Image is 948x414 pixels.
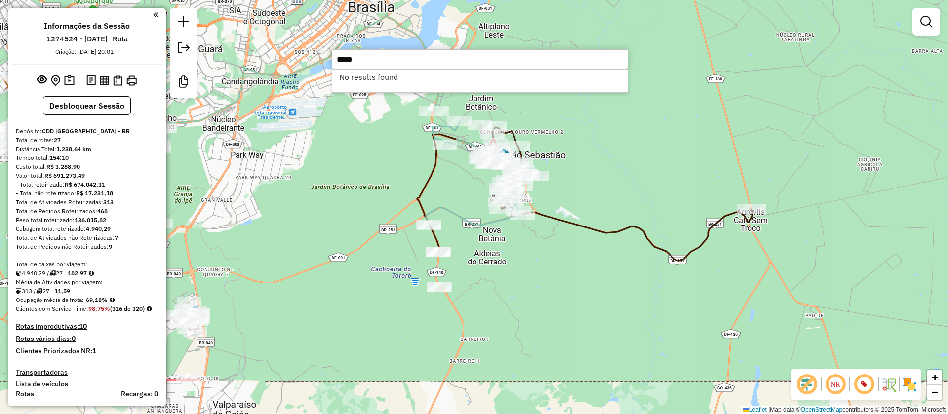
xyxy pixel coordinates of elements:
[768,406,770,413] span: |
[881,376,897,392] img: Fluxo de ruas
[16,162,158,171] div: Custo total:
[417,221,441,230] div: Atividade não roteirizada - CANTO DA SEREIA DIST
[97,207,108,215] strong: 468
[65,181,105,188] strong: R$ 674.042,31
[86,296,108,303] strong: 69,18%
[84,73,98,88] button: Logs desbloquear sessão
[16,216,158,225] div: Peso total roteirizado:
[16,278,158,287] div: Média de Atividades por viagem:
[147,306,152,312] em: Rotas cross docking consideradas
[174,38,194,60] a: Exportar sessão
[16,347,158,355] h4: Clientes Priorizados NR:
[75,216,106,224] strong: 136.015,82
[16,288,22,294] i: Total de Atividades
[42,127,130,135] strong: CDD [GEOGRAPHIC_DATA] - BR
[49,154,69,161] strong: 154:10
[189,305,202,318] img: 119 UDC Light WCL Santa Maria
[16,127,158,136] div: Depósito:
[44,21,130,31] h4: Informações da Sessão
[36,288,42,294] i: Total de rotas
[16,305,88,312] span: Clientes com Service Time:
[72,334,76,343] strong: 0
[46,163,80,170] strong: R$ 3.288,90
[16,242,158,251] div: Total de Pedidos não Roteirizados:
[16,270,22,276] i: Cubagem total roteirizado
[332,70,628,84] li: No results found
[49,73,62,88] button: Centralizar mapa no depósito ou ponto de apoio
[16,136,158,145] div: Total de rotas:
[35,73,49,88] button: Exibir sessão original
[16,322,158,331] h4: Rotas improdutivas:
[332,70,628,84] ul: Option List
[109,243,112,250] strong: 9
[98,74,111,87] button: Visualizar relatório de Roteirização
[51,47,118,56] div: Criação: [DATE] 20:01
[16,153,158,162] div: Tempo total:
[124,74,139,88] button: Imprimir Rotas
[480,129,505,139] div: Atividade não roteirizada - RJ BEBIDAS
[16,225,158,233] div: Cubagem total roteirizado:
[16,171,158,180] div: Valor total:
[852,373,876,396] span: Exibir número da rota
[16,380,158,388] h4: Lista de veículos
[110,297,115,303] em: Média calculada utilizando a maior ocupação (%Peso ou %Cubagem) de cada rota da sessão. Rotas cro...
[16,390,34,398] a: Rotas
[916,12,936,32] a: Exibir filtros
[932,371,938,383] span: +
[43,96,131,115] button: Desbloquear Sessão
[16,287,158,296] div: 313 / 27 =
[16,207,158,216] div: Total de Pedidos Roteirizados:
[16,180,158,189] div: - Total roteirizado:
[79,322,87,331] strong: 10
[16,335,158,343] h4: Rotas vários dias:
[824,373,847,396] span: Ocultar NR
[111,74,124,88] button: Visualizar Romaneio
[121,390,158,398] h4: Recargas: 0
[54,287,70,295] strong: 11,59
[927,385,942,400] a: Zoom out
[801,406,843,413] a: OpenStreetMap
[468,120,492,130] div: Atividade não roteirizada - SOUZA DISTRIBUIDORA DE BEBIDAS E MERCEAR
[16,260,158,269] div: Total de caixas por viagem:
[88,305,110,312] strong: 98,75%
[68,269,87,277] strong: 182,97
[16,189,158,198] div: - Total não roteirizado:
[482,121,507,131] div: Atividade não roteirizada - DIST ALC NTARA
[497,148,510,161] img: 127 - UDC Light WCL Casa São Sebastião
[932,386,938,398] span: −
[16,233,158,242] div: Total de Atividades não Roteirizadas:
[16,296,84,303] span: Ocupação média da frota:
[89,270,94,276] i: Meta Caixas/viagem: 182,86 Diferença: 0,11
[16,368,158,376] h4: Transportadoras
[44,172,85,179] strong: R$ 691.273,49
[174,12,194,34] a: Nova sessão e pesquisa
[46,35,108,43] h6: 1274524 - [DATE]
[902,376,917,392] img: Exibir/Ocultar setores
[795,373,819,396] span: Exibir deslocamento
[54,136,61,144] strong: 27
[16,145,158,153] div: Distância Total:
[49,270,56,276] i: Total de rotas
[153,9,158,20] a: Clique aqui para minimizar o painel
[426,247,450,257] div: Atividade não roteirizada - TORORO COMERCIO DE A
[62,73,77,88] button: Painel de Sugestão
[92,346,96,355] strong: 1
[76,189,113,197] strong: R$ 17.231,18
[16,198,158,207] div: Total de Atividades Roteirizadas:
[56,145,91,152] strong: 1.238,64 km
[115,234,118,241] strong: 7
[113,35,128,43] h6: Rota
[743,406,767,413] a: Leaflet
[741,406,948,414] div: Map data © contributors,© 2025 TomTom, Microsoft
[174,72,194,94] a: Criar modelo
[427,282,451,292] div: Atividade não roteirizada - AUTO SHOPPING DERIVA
[16,269,158,278] div: 4.940,29 / 27 =
[110,305,145,312] strong: (316 de 320)
[86,225,111,232] strong: 4.940,29
[103,198,114,206] strong: 313
[927,370,942,385] a: Zoom in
